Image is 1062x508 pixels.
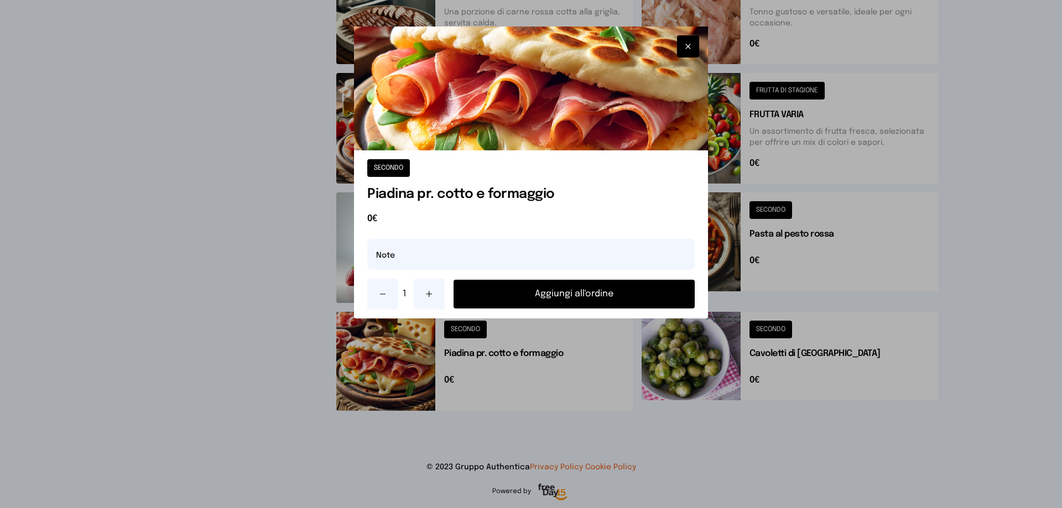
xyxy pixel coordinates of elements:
[367,212,695,226] span: 0€
[367,186,695,203] h1: Piadina pr. cotto e formaggio
[367,159,410,177] button: SECONDO
[403,287,409,301] span: 1
[354,27,708,150] img: Piadina pr. cotto e formaggio
[454,280,695,308] button: Aggiungi all'ordine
